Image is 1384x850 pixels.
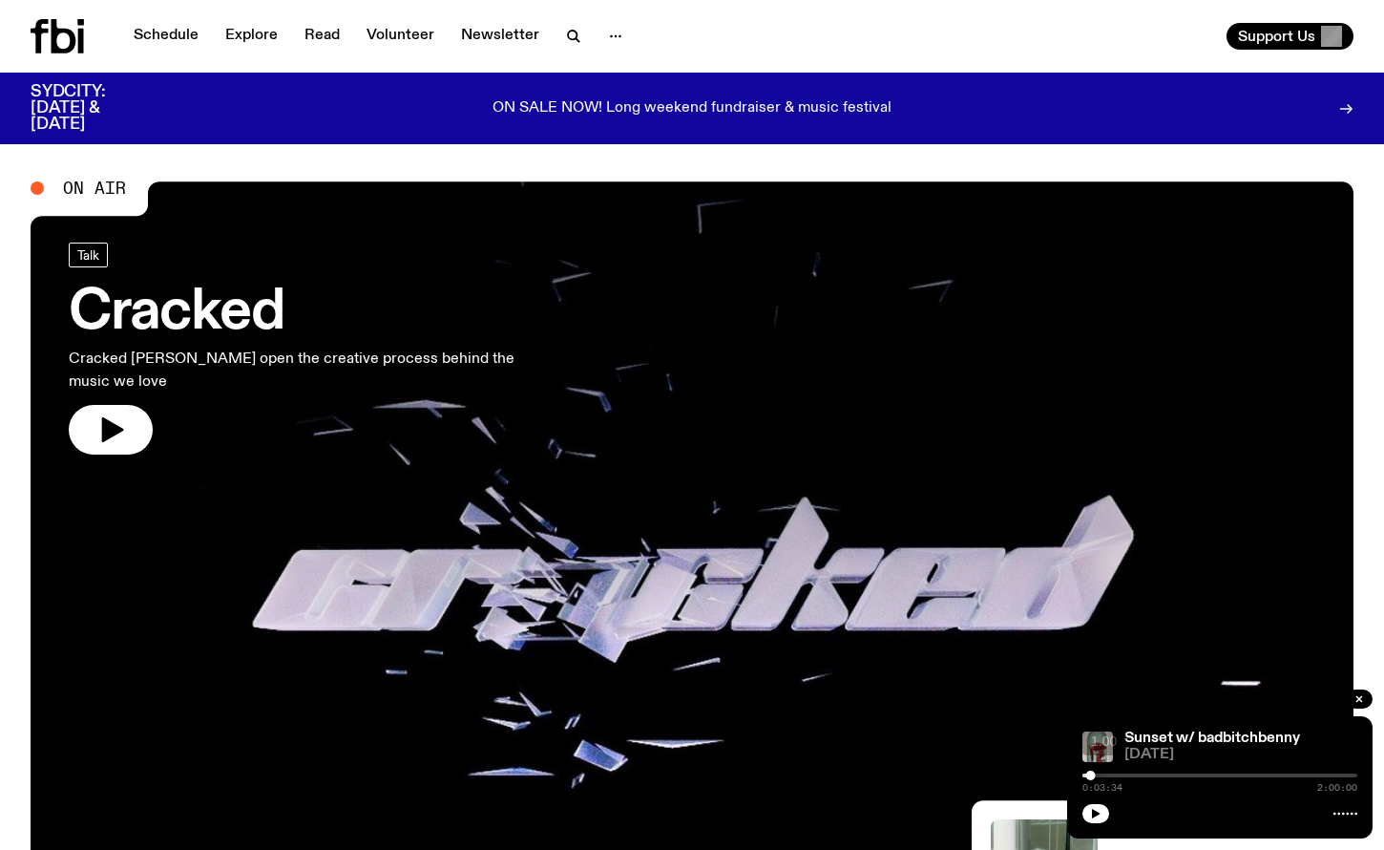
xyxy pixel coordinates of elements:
a: Read [293,23,351,50]
button: Support Us [1227,23,1353,50]
a: Sunset w/ badbitchbenny [1124,731,1300,746]
span: 2:00:00 [1317,783,1357,793]
p: ON SALE NOW! Long weekend fundraiser & music festival [493,100,891,117]
a: Explore [214,23,289,50]
span: Talk [77,247,99,262]
a: Volunteer [355,23,446,50]
h3: SYDCITY: [DATE] & [DATE] [31,84,153,133]
span: 0:03:34 [1082,783,1122,793]
a: Schedule [122,23,210,50]
h3: Cracked [69,287,557,340]
p: Cracked [PERSON_NAME] open the creative process behind the music we love [69,348,557,393]
a: Talk [69,243,108,267]
a: CrackedCracked [PERSON_NAME] open the creative process behind the music we love [69,243,557,455]
span: Support Us [1238,28,1315,45]
span: [DATE] [1124,748,1357,762]
span: On Air [63,180,126,197]
a: Newsletter [450,23,551,50]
